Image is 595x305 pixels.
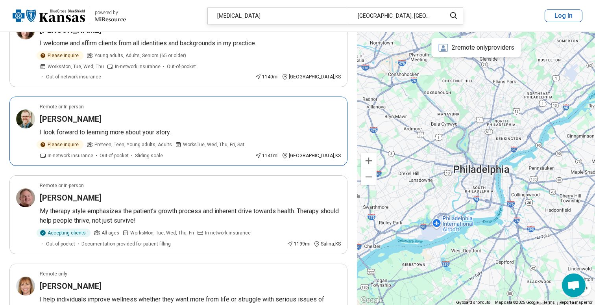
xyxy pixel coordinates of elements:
[562,273,586,297] div: Open chat
[100,152,129,159] span: Out-of-pocket
[40,128,341,137] p: I look forward to learning more about your story.
[183,141,244,148] span: Works Tue, Wed, Thu, Fri, Sat
[40,281,102,292] h3: [PERSON_NAME]
[287,240,310,247] div: 1199 mi
[40,192,102,203] h3: [PERSON_NAME]
[81,240,171,247] span: Documentation provided for patient filling
[560,300,593,305] a: Report a map error
[431,38,521,57] div: 2 remote only providers
[40,113,102,125] h3: [PERSON_NAME]
[208,8,348,24] div: [MEDICAL_DATA]
[361,153,377,169] button: Zoom in
[167,63,196,70] span: Out-of-pocket
[255,73,279,80] div: 1140 mi
[37,51,83,60] div: Please inquire
[135,152,163,159] span: Sliding scale
[13,6,85,25] img: Blue Cross Blue Shield Kansas
[13,6,126,25] a: Blue Cross Blue Shield Kansaspowered by
[115,63,161,70] span: In-network insurance
[102,229,119,236] span: All ages
[48,63,104,70] span: Works Mon, Tue, Wed, Thu
[348,8,441,24] div: [GEOGRAPHIC_DATA], [GEOGRAPHIC_DATA] 19103
[40,39,341,48] p: I welcome and affirm clients from all identities and backgrounds in my practice.
[37,140,83,149] div: Please inquire
[361,169,377,185] button: Zoom out
[48,152,93,159] span: In-network insurance
[46,240,75,247] span: Out-of-pocket
[94,141,172,148] span: Preteen, Teen, Young adults, Adults
[94,52,186,59] span: Young adults, Adults, Seniors (65 or older)
[543,300,555,305] a: Terms (opens in new tab)
[495,300,539,305] span: Map data ©2025 Google
[314,240,341,247] div: Salina , KS
[40,206,341,225] p: My therapy style emphasizes the patient’s growth process and inherent drive towards health. Thera...
[255,152,279,159] div: 1141 mi
[40,182,84,189] p: Remote or In-person
[46,73,101,80] span: Out-of-network insurance
[40,103,84,110] p: Remote or In-person
[130,229,194,236] span: Works Mon, Tue, Wed, Thu, Fri
[545,9,582,22] button: Log In
[205,229,251,236] span: In-network insurance
[37,229,91,237] div: Accepting clients
[282,152,341,159] div: [GEOGRAPHIC_DATA] , KS
[40,270,67,277] p: Remote only
[95,9,126,16] div: powered by
[282,73,341,80] div: [GEOGRAPHIC_DATA] , KS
